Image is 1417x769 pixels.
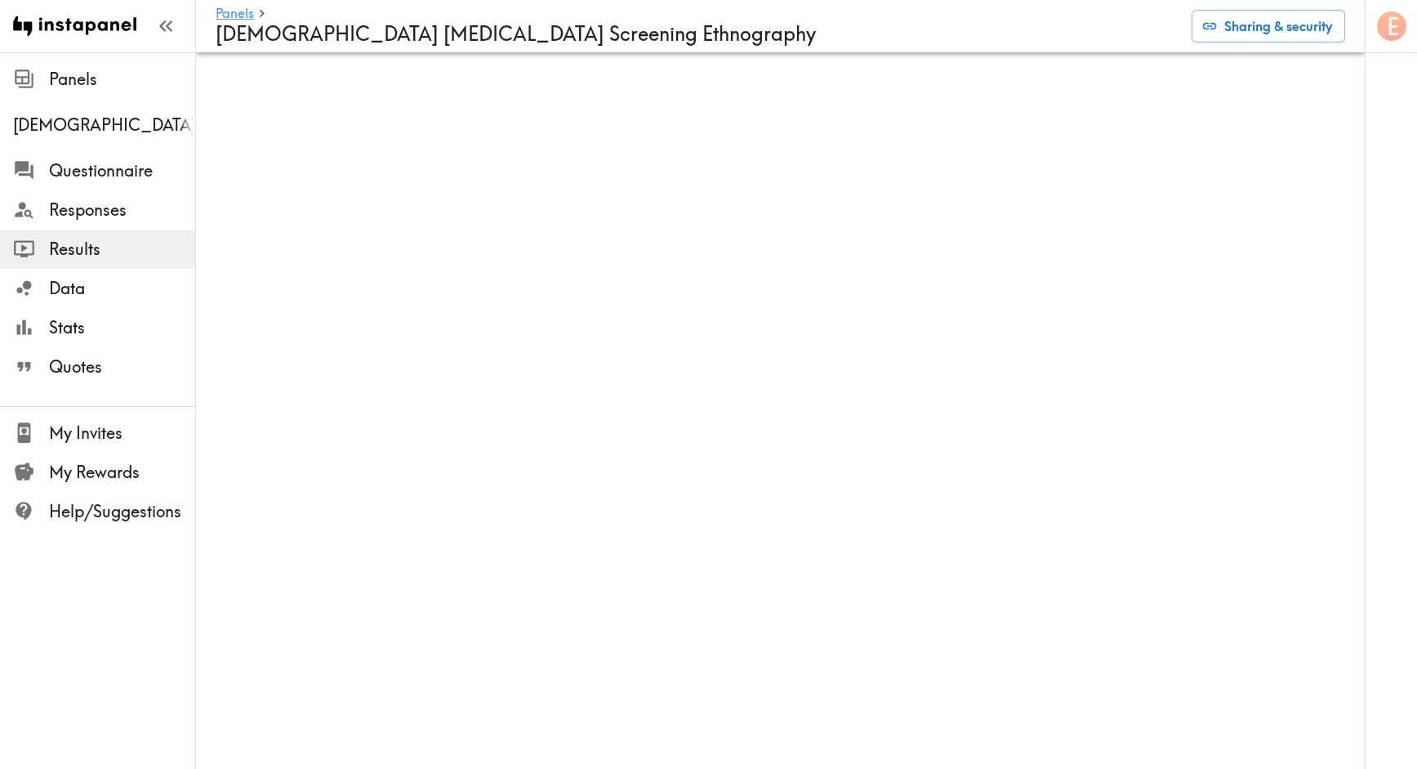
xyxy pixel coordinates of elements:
span: Questionnaire [49,159,195,182]
h4: [DEMOGRAPHIC_DATA] [MEDICAL_DATA] Screening Ethnography [216,22,1179,46]
button: Sharing & security [1192,10,1345,42]
span: Results [49,238,195,261]
span: Panels [49,68,195,91]
a: Panels [216,7,254,22]
span: Responses [49,199,195,221]
button: E [1375,10,1408,42]
span: [DEMOGRAPHIC_DATA] [MEDICAL_DATA] Screening Ethnography [13,114,195,136]
span: My Invites [49,422,195,445]
span: Help/Suggestions [49,500,195,523]
span: Data [49,277,195,300]
span: Quotes [49,355,195,378]
span: Stats [49,316,195,339]
span: My Rewards [49,461,195,484]
div: Male Prostate Cancer Screening Ethnography [13,114,195,136]
span: E [1387,12,1399,41]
